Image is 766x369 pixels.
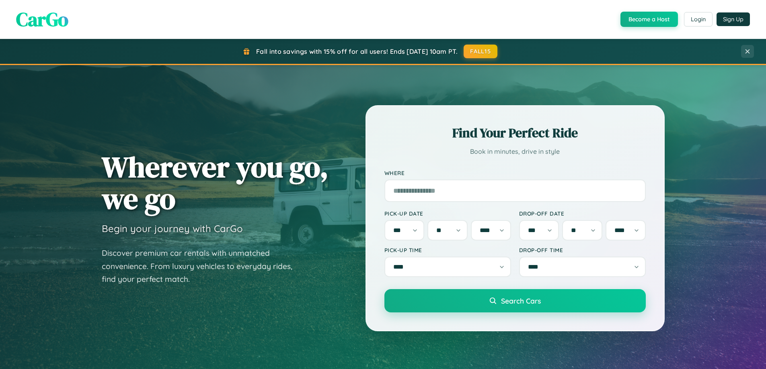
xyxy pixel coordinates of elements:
h1: Wherever you go, we go [102,151,329,214]
button: Search Cars [384,289,646,312]
label: Pick-up Time [384,247,511,253]
h2: Find Your Perfect Ride [384,124,646,142]
button: FALL15 [464,45,497,58]
span: CarGo [16,6,68,33]
label: Where [384,169,646,176]
button: Become a Host [620,12,678,27]
span: Search Cars [501,296,541,305]
span: Fall into savings with 15% off for all users! Ends [DATE] 10am PT. [256,47,458,55]
button: Login [684,12,713,27]
button: Sign Up [717,12,750,26]
h3: Begin your journey with CarGo [102,222,243,234]
p: Book in minutes, drive in style [384,146,646,157]
label: Drop-off Time [519,247,646,253]
label: Pick-up Date [384,210,511,217]
p: Discover premium car rentals with unmatched convenience. From luxury vehicles to everyday rides, ... [102,247,303,286]
label: Drop-off Date [519,210,646,217]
